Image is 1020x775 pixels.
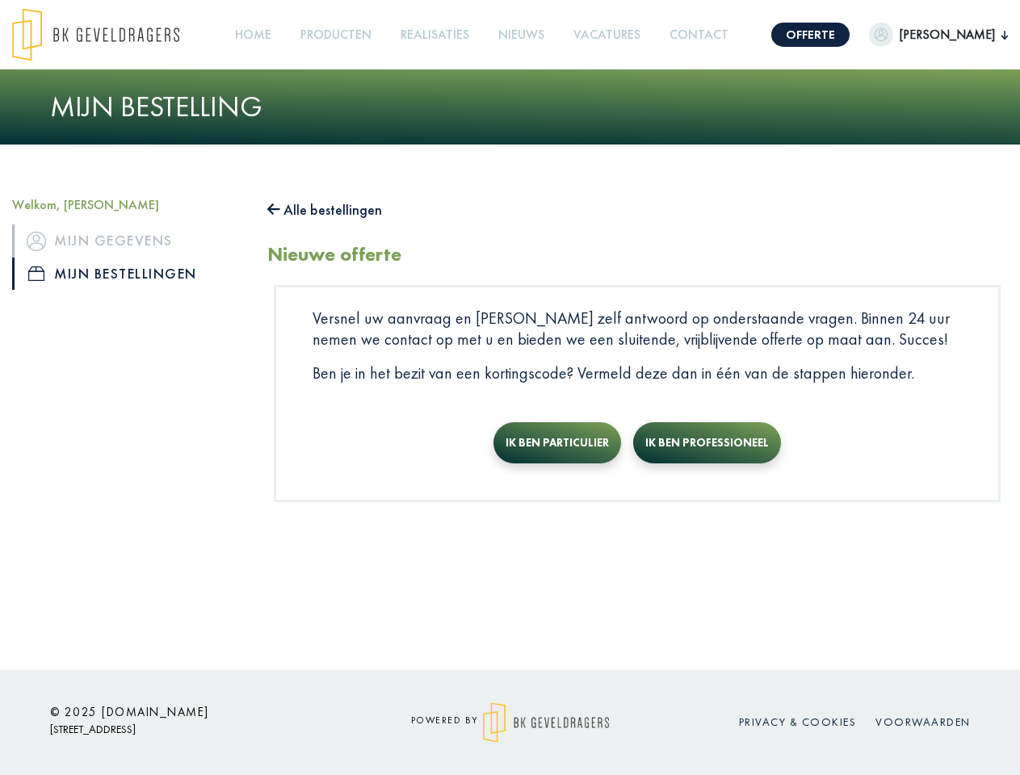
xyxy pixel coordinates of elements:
[12,224,243,257] a: iconMijn gegevens
[12,197,243,212] h5: Welkom, [PERSON_NAME]
[229,17,278,53] a: Home
[313,308,962,350] p: Versnel uw aanvraag en [PERSON_NAME] zelf antwoord op onderstaande vragen. Binnen 24 uur nemen we...
[294,17,378,53] a: Producten
[394,17,476,53] a: Realisaties
[739,714,857,729] a: Privacy & cookies
[313,362,962,383] p: Ben je in het bezit van een kortingscode? Vermeld deze dan in één van de stappen hieronder.
[869,23,1008,47] button: [PERSON_NAME]
[50,705,341,719] h6: © 2025 [DOMAIN_NAME]
[492,17,551,53] a: Nieuws
[893,25,1001,44] span: [PERSON_NAME]
[483,702,610,743] img: logo
[50,719,341,739] p: [STREET_ADDRESS]
[633,422,781,463] button: Ik ben professioneel
[28,266,44,281] img: icon
[50,90,971,124] h1: Mijn bestelling
[771,23,850,47] a: Offerte
[365,702,656,743] div: powered by
[493,422,621,463] button: Ik ben particulier
[663,17,735,53] a: Contact
[567,17,647,53] a: Vacatures
[12,258,243,290] a: iconMijn bestellingen
[12,8,179,61] img: logo
[875,714,971,729] a: Voorwaarden
[267,243,401,266] h2: Nieuwe offerte
[27,232,46,251] img: icon
[869,23,893,47] img: dummypic.png
[267,197,382,223] button: Alle bestellingen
